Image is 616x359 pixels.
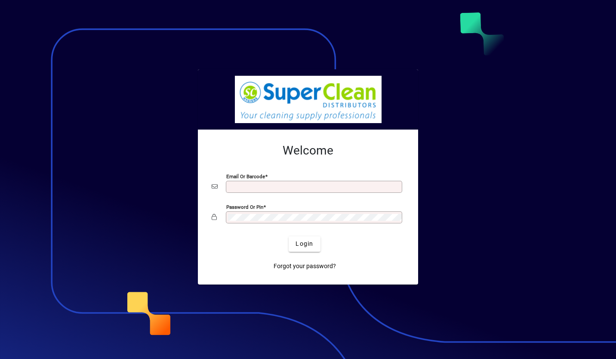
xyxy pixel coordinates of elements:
[289,236,320,252] button: Login
[296,239,313,248] span: Login
[270,259,339,274] a: Forgot your password?
[226,173,265,179] mat-label: Email or Barcode
[274,262,336,271] span: Forgot your password?
[226,204,263,210] mat-label: Password or Pin
[212,143,404,158] h2: Welcome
